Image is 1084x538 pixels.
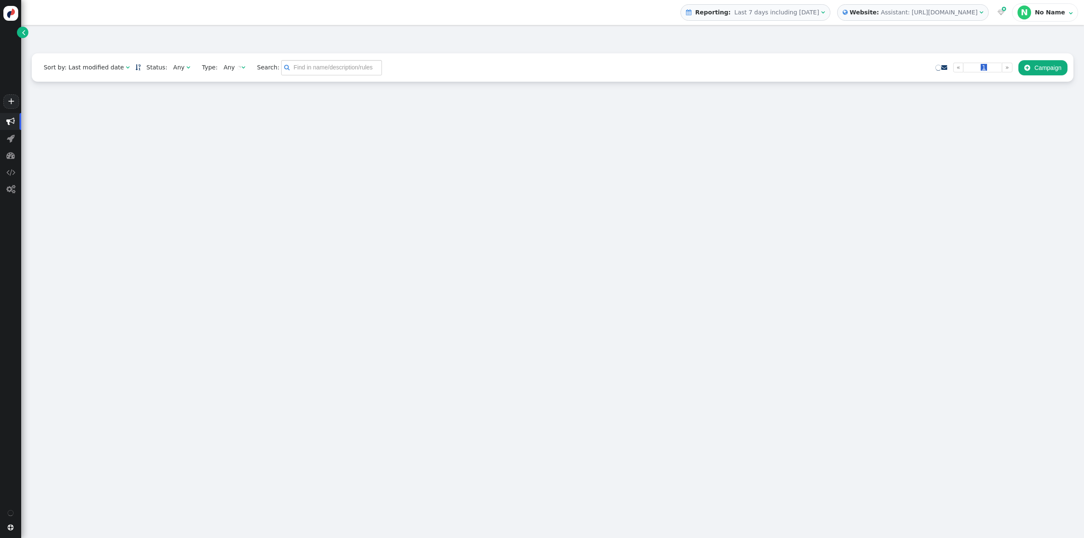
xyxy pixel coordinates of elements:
a: « [953,63,964,72]
span:  [6,151,15,160]
a: + [3,94,19,109]
span:  [1069,10,1073,16]
span:  [284,63,290,72]
span:  [941,64,947,70]
span:  [6,117,15,126]
span: Last 7 days including [DATE] [734,9,819,16]
div: Any [224,63,235,72]
span:  [1024,64,1030,71]
span:  [22,28,25,37]
div: Assistant: [URL][DOMAIN_NAME] [881,8,978,17]
span:  [821,9,825,15]
input: Find in name/description/rules [281,60,382,75]
span:  [998,9,1004,15]
a:  [135,64,141,71]
span:  [8,524,14,530]
span:  [1002,6,1006,13]
span: 1 [981,64,987,71]
span: Search: [251,64,279,71]
span:  [126,64,130,70]
b: Reporting: [694,9,733,16]
div: Sort by: Last modified date [44,63,124,72]
span:  [979,9,983,15]
div: N [1018,6,1031,19]
span:  [241,64,245,70]
a:   [996,8,1006,17]
a: » [1002,63,1012,72]
span:  [186,64,190,70]
span: Sorted in descending order [135,64,141,70]
img: logo-icon.svg [3,6,18,21]
span:  [686,9,691,15]
a:  [941,64,947,71]
a:  [17,27,28,38]
span: Type: [196,63,218,72]
div: Any [173,63,185,72]
img: loading.gif [237,66,241,70]
span:  [6,168,15,177]
button: Campaign [1018,60,1067,75]
span:  [6,185,15,193]
span:  [843,8,848,17]
b: Website: [848,8,881,17]
span: Status: [141,63,167,72]
span:  [7,134,15,143]
div: No Name [1035,9,1067,16]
